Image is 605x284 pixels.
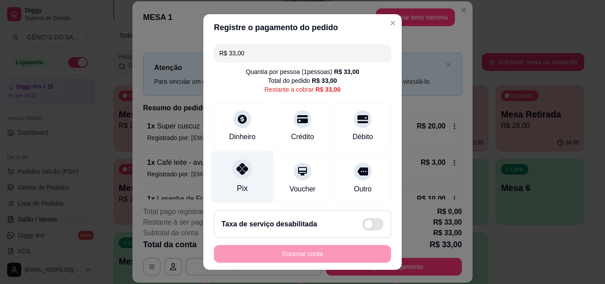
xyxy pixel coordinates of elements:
[237,183,248,194] div: Pix
[353,132,373,142] div: Débito
[386,16,400,30] button: Close
[229,132,256,142] div: Dinheiro
[268,76,337,85] div: Total do pedido
[219,44,386,62] input: Ex.: hambúrguer de cordeiro
[221,219,317,230] h2: Taxa de serviço desabilitada
[315,85,341,94] div: R$ 33,00
[354,184,372,195] div: Outro
[290,184,316,195] div: Voucher
[246,67,359,76] div: Quantia por pessoa ( 1 pessoas)
[291,132,314,142] div: Crédito
[312,76,337,85] div: R$ 33,00
[334,67,359,76] div: R$ 33,00
[264,85,341,94] div: Restante a cobrar
[203,14,402,41] header: Registre o pagamento do pedido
